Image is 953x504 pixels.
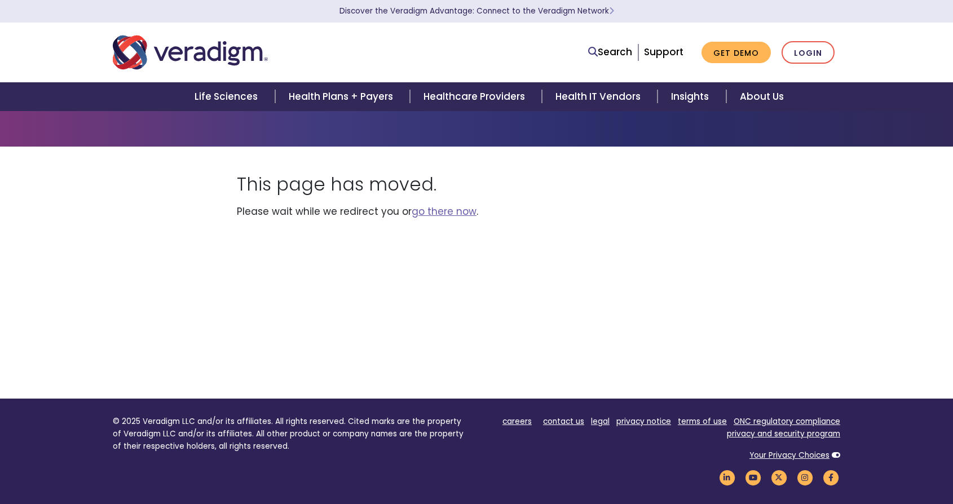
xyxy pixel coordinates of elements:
a: About Us [726,82,797,111]
a: Support [644,45,683,59]
a: Login [782,41,835,64]
a: Veradigm LinkedIn Link [717,472,736,483]
a: careers [502,416,532,427]
a: Search [588,45,632,60]
img: Veradigm logo [113,34,268,71]
a: Life Sciences [181,82,275,111]
a: ONC regulatory compliance [734,416,840,427]
p: © 2025 Veradigm LLC and/or its affiliates. All rights reserved. Cited marks are the property of V... [113,415,468,452]
a: privacy notice [616,416,671,427]
h1: This page has moved. [237,174,716,195]
a: Get Demo [701,42,771,64]
a: go there now [412,205,477,218]
a: terms of use [678,416,727,427]
a: Healthcare Providers [410,82,542,111]
a: Insights [658,82,726,111]
a: Veradigm YouTube Link [743,472,762,483]
a: privacy and security program [727,428,840,439]
a: legal [591,416,610,427]
a: Health IT Vendors [542,82,658,111]
a: Your Privacy Choices [749,450,830,461]
p: Please wait while we redirect you or . [237,204,716,219]
a: contact us [543,416,584,427]
a: Health Plans + Payers [275,82,410,111]
a: Veradigm Instagram Link [795,472,814,483]
a: Veradigm Twitter Link [769,472,788,483]
a: Veradigm Facebook Link [821,472,840,483]
span: Learn More [609,6,614,16]
a: Discover the Veradigm Advantage: Connect to the Veradigm NetworkLearn More [339,6,614,16]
